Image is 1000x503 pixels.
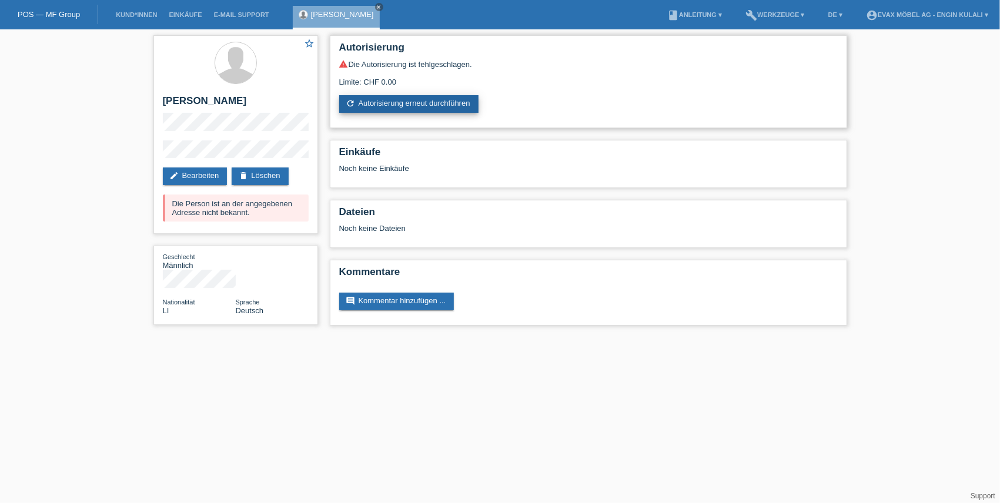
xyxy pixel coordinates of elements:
[311,10,374,19] a: [PERSON_NAME]
[661,11,728,18] a: bookAnleitung ▾
[305,38,315,51] a: star_border
[236,299,260,306] span: Sprache
[163,306,169,315] span: Liechtenstein
[232,167,288,185] a: deleteLöschen
[163,167,228,185] a: editBearbeiten
[339,59,349,69] i: warning
[346,296,356,306] i: comment
[163,253,195,260] span: Geschlecht
[375,3,383,11] a: close
[163,195,309,222] div: Die Person ist an der angegebenen Adresse nicht bekannt.
[346,99,356,108] i: refresh
[110,11,163,18] a: Kund*innen
[18,10,80,19] a: POS — MF Group
[971,492,995,500] a: Support
[339,164,838,182] div: Noch keine Einkäufe
[339,206,838,224] h2: Dateien
[339,146,838,164] h2: Einkäufe
[822,11,848,18] a: DE ▾
[667,9,679,21] i: book
[163,252,236,270] div: Männlich
[866,9,878,21] i: account_circle
[239,171,248,180] i: delete
[163,11,208,18] a: Einkäufe
[339,59,838,69] div: Die Autorisierung ist fehlgeschlagen.
[339,224,698,233] div: Noch keine Dateien
[170,171,179,180] i: edit
[208,11,275,18] a: E-Mail Support
[305,38,315,49] i: star_border
[339,293,454,310] a: commentKommentar hinzufügen ...
[236,306,264,315] span: Deutsch
[339,95,479,113] a: refreshAutorisierung erneut durchführen
[163,95,309,113] h2: [PERSON_NAME]
[163,299,195,306] span: Nationalität
[745,9,757,21] i: build
[376,4,382,10] i: close
[339,266,838,284] h2: Kommentare
[339,69,838,86] div: Limite: CHF 0.00
[740,11,811,18] a: buildWerkzeuge ▾
[860,11,994,18] a: account_circleEVAX Möbel AG - Engin Kulali ▾
[339,42,838,59] h2: Autorisierung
